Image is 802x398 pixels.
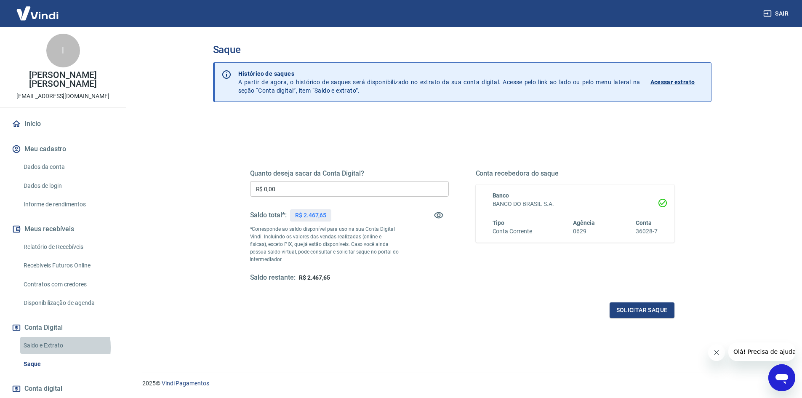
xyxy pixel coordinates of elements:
[250,273,296,282] h5: Saldo restante:
[768,364,795,391] iframe: Botão para abrir a janela de mensagens
[20,337,116,354] a: Saldo e Extrato
[238,69,640,95] p: A partir de agora, o histórico de saques será disponibilizado no extrato da sua conta digital. Ac...
[636,227,658,236] h6: 36028-7
[46,34,80,67] div: l
[728,342,795,361] iframe: Mensagem da empresa
[10,115,116,133] a: Início
[295,211,326,220] p: R$ 2.467,65
[650,78,695,86] p: Acessar extrato
[636,219,652,226] span: Conta
[162,380,209,387] a: Vindi Pagamentos
[5,6,71,13] span: Olá! Precisa de ajuda?
[762,6,792,21] button: Sair
[250,225,399,263] p: *Corresponde ao saldo disponível para uso na sua Conta Digital Vindi. Incluindo os valores das ve...
[250,169,449,178] h5: Quanto deseja sacar da Conta Digital?
[250,211,287,219] h5: Saldo total*:
[493,192,509,199] span: Banco
[20,276,116,293] a: Contratos com credores
[16,92,109,101] p: [EMAIL_ADDRESS][DOMAIN_NAME]
[573,227,595,236] h6: 0629
[493,219,505,226] span: Tipo
[10,140,116,158] button: Meu cadastro
[20,257,116,274] a: Recebíveis Futuros Online
[10,220,116,238] button: Meus recebíveis
[20,177,116,195] a: Dados de login
[610,302,674,318] button: Solicitar saque
[299,274,330,281] span: R$ 2.467,65
[10,318,116,337] button: Conta Digital
[476,169,674,178] h5: Conta recebedora do saque
[20,158,116,176] a: Dados da conta
[493,200,658,208] h6: BANCO DO BRASIL S.A.
[493,227,532,236] h6: Conta Corrente
[10,379,116,398] a: Conta digital
[213,44,711,56] h3: Saque
[20,355,116,373] a: Saque
[573,219,595,226] span: Agência
[650,69,704,95] a: Acessar extrato
[20,238,116,256] a: Relatório de Recebíveis
[7,71,119,88] p: [PERSON_NAME] [PERSON_NAME]
[10,0,65,26] img: Vindi
[708,344,725,361] iframe: Fechar mensagem
[238,69,640,78] p: Histórico de saques
[24,383,62,395] span: Conta digital
[20,294,116,312] a: Disponibilização de agenda
[20,196,116,213] a: Informe de rendimentos
[142,379,782,388] p: 2025 ©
